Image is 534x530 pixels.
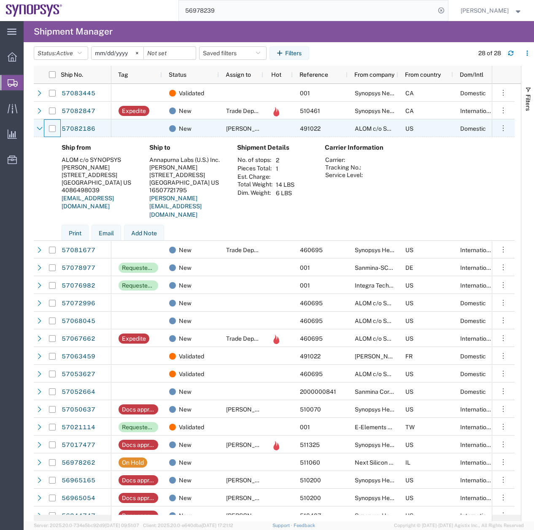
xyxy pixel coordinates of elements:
[118,71,128,78] span: Tag
[299,71,328,78] span: Reference
[122,422,155,432] div: Requested add'l. details
[300,424,310,430] span: 001
[460,441,495,448] span: International
[122,457,144,468] div: On Hold
[405,125,413,132] span: US
[460,406,495,413] span: International
[149,144,224,151] h4: Ship to
[149,179,224,186] div: [GEOGRAPHIC_DATA] US
[300,335,323,342] span: 460695
[34,46,88,60] button: Status:Active
[294,523,315,528] a: Feedback
[179,294,191,312] span: New
[460,300,486,307] span: Domestic
[92,225,121,242] button: Email
[149,164,224,171] div: [PERSON_NAME]
[226,247,275,253] span: Trade Department
[179,489,191,507] span: New
[61,474,96,487] a: 56965165
[300,353,321,360] span: 491022
[460,247,495,253] span: International
[355,317,414,324] span: ALOM c/o SYNOPSYS
[460,5,523,16] button: [PERSON_NAME]
[405,371,413,377] span: US
[61,385,96,399] a: 57052664
[169,71,186,78] span: Status
[62,156,136,164] div: ALOM c/o SYNOPSYS
[179,312,191,330] span: New
[61,122,96,136] a: 57082186
[122,263,155,273] div: Requested add'l. details
[354,71,394,78] span: From company
[355,90,421,97] span: Synopsys Nepean CA09
[394,522,524,529] span: Copyright © [DATE]-[DATE] Agistix Inc., All Rights Reserved
[460,125,486,132] span: Domestic
[61,71,83,78] span: Ship No.
[226,477,274,484] span: Kaelen O'Connor
[61,456,96,470] a: 56978262
[179,401,191,418] span: New
[226,441,274,448] span: Kaelen O'Connor
[62,164,136,171] div: [PERSON_NAME]
[355,353,403,360] span: Xavier Mathes
[405,90,414,97] span: CA
[355,371,414,377] span: ALOM c/o SYNOPSYS
[300,371,323,377] span: 460695
[300,282,310,289] span: 001
[237,180,273,189] th: Total Weight:
[460,317,486,324] span: Domestic
[405,247,413,253] span: US
[122,475,155,485] div: Docs approval needed
[405,335,413,342] span: US
[273,164,297,173] td: 1
[226,495,274,501] span: Kaelen O'Connor
[325,164,363,171] th: Tracking No.:
[300,264,310,271] span: 001
[460,477,495,484] span: International
[226,71,251,78] span: Assign to
[300,300,323,307] span: 460695
[61,297,96,310] a: 57072996
[34,21,113,42] h4: Shipment Manager
[149,186,224,194] div: 16507721795
[179,277,191,294] span: New
[300,477,321,484] span: 510200
[405,300,413,307] span: US
[179,347,204,365] span: Validated
[300,388,336,395] span: 2000000841
[179,84,204,102] span: Validated
[6,4,62,17] img: logo
[61,403,96,417] a: 57050637
[122,493,155,503] div: Docs approval needed
[199,46,267,60] button: Saved filters
[179,330,191,347] span: New
[300,512,321,519] span: 510407
[149,156,224,164] div: Annapurna Labs (U.S.) Inc.
[237,164,273,173] th: Pieces Total:
[237,144,311,151] h4: Shipment Details
[460,353,486,360] span: Domestic
[405,441,413,448] span: US
[124,225,164,242] button: Add Note
[355,264,434,271] span: Sanmina-SCI Germany GmbH
[355,335,414,342] span: ALOM c/o SYNOPSYS
[300,459,320,466] span: 511060
[355,459,399,466] span: Next Silicon LTD
[34,523,139,528] span: Server: 2025.20.0-734e5bc92d9
[62,144,136,151] h4: Ship from
[405,459,410,466] span: IL
[300,125,321,132] span: 491022
[62,195,114,210] a: [EMAIL_ADDRESS][DOMAIN_NAME]
[460,495,495,501] span: International
[122,404,155,414] div: Docs approval needed
[478,49,501,58] div: 28 of 28
[405,264,413,271] span: DE
[405,406,413,413] span: US
[105,523,139,528] span: [DATE] 09:51:07
[61,315,96,328] a: 57068045
[272,523,294,528] a: Support
[405,495,413,501] span: US
[273,189,297,197] td: 6 LBS
[122,511,155,521] div: Docs approval needed
[460,90,486,97] span: Domestic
